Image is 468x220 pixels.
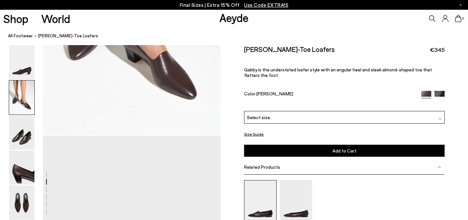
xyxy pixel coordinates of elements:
img: Gabby Almond-Toe Loafers - Image 4 [9,151,34,185]
a: Shop [3,13,28,24]
img: Gabby Almond-Toe Loafers - Image 1 [9,45,34,79]
p: Final Sizes | Extra 15% Off [180,1,289,9]
img: svg%3E [438,117,442,120]
a: World [41,13,70,24]
div: Color: [244,91,415,98]
button: Add to Cart [244,145,445,157]
button: Size Guide [244,130,264,138]
p: Gabby is the understated loafer style with an angular heel and sleek almond-shaped toe that flatt... [244,67,445,78]
span: [PERSON_NAME] [256,91,293,96]
a: 0 [455,15,461,22]
span: Select size [247,114,270,121]
img: Gabby Almond-Toe Loafers - Image 3 [9,116,34,150]
span: Add to Cart [332,148,357,153]
span: Navigate to /collections/ss25-final-sizes [244,2,288,8]
h2: [PERSON_NAME]-Toe Loafers [244,45,335,53]
img: Gabby Almond-Toe Loafers - Image 2 [9,80,34,115]
img: Gabby Almond-Toe Loafers - Image 5 [9,186,34,220]
span: €345 [430,46,445,54]
img: svg%3E [438,165,441,169]
span: Related Products [244,164,280,170]
span: 0 [461,17,465,20]
a: Aeyde [219,11,249,24]
nav: breadcrumb [8,27,468,45]
a: All Footwear [8,32,33,39]
span: [PERSON_NAME]-Toe Loafers [38,32,98,39]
